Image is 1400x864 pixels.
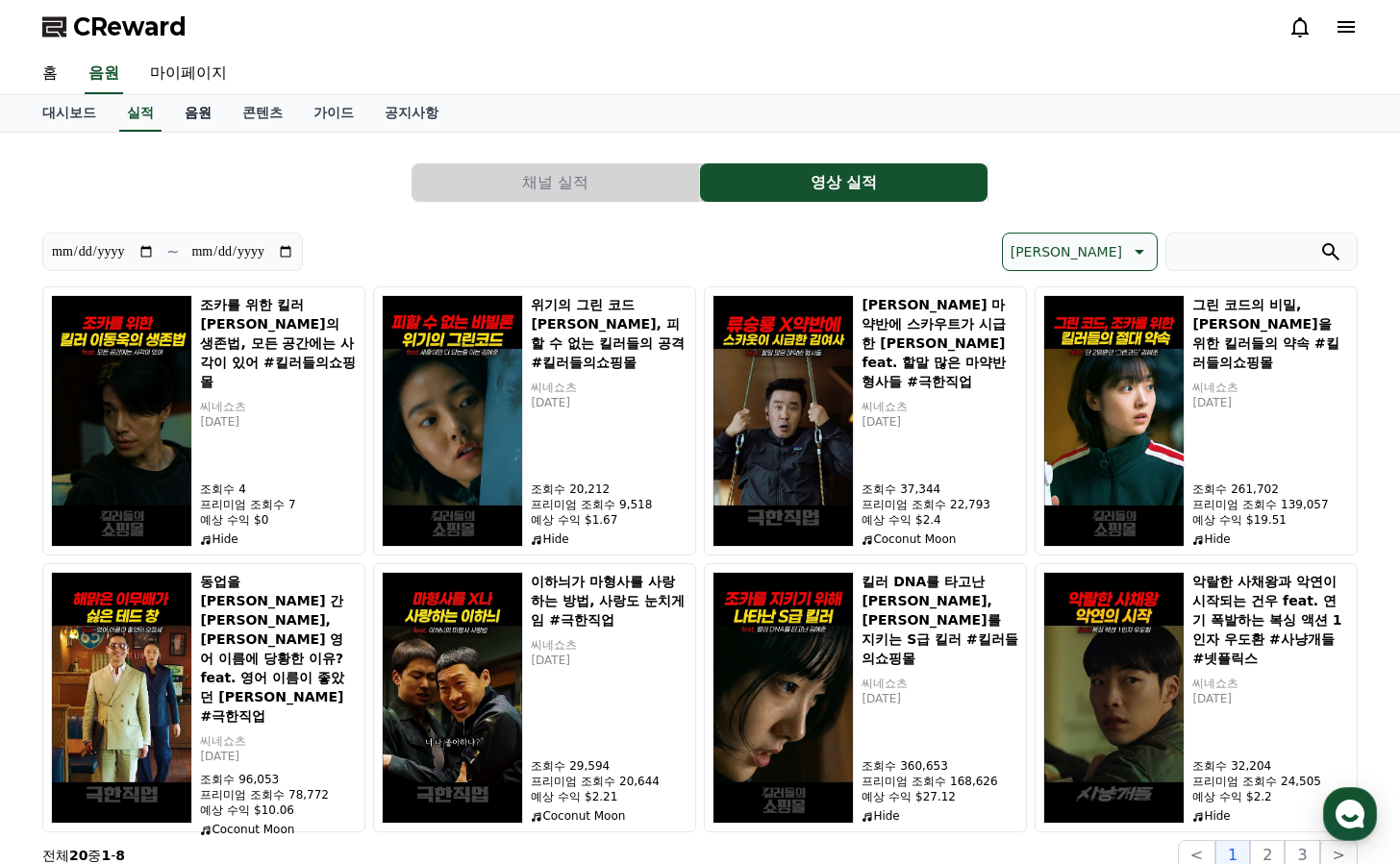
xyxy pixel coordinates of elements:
[704,563,1027,832] button: 킬러 DNA를 타고난 김혜준, 조카를 지키는 S급 킬러 #킬러들의쇼핑몰 킬러 DNA를 타고난 [PERSON_NAME], [PERSON_NAME]를 지키는 S급 킬러 #킬러들의...
[298,95,369,132] a: 가이드
[176,639,199,654] span: 대화
[200,822,357,837] p: Coconut Moon
[373,563,696,832] button: 이하늬가 마형사를 사랑하는 방법, 사랑도 눈치게임 #극한직업 이하늬가 마형사를 사랑하는 방법, 사랑도 눈치게임 #극한직업 씨네쇼츠 [DATE] 조회수 29,594 프리미엄 조...
[200,481,357,497] p: 조회수 4
[200,399,357,414] p: 씨네쇼츠
[200,787,357,802] p: 프리미엄 조회수 78,772
[862,497,1018,512] p: 프리미엄 조회수 22,793
[1192,295,1349,372] h5: 그린 코드의 비밀, [PERSON_NAME]을 위한 킬러들의 약속 #킬러들의쇼핑몰
[1192,676,1349,691] p: 씨네쇼츠
[1011,238,1122,265] p: [PERSON_NAME]
[531,789,687,804] p: 예상 수익 $2.21
[127,609,248,657] a: 대화
[115,848,125,863] strong: 8
[1192,531,1349,547] p: Hide
[412,163,699,202] button: 채널 실적
[200,772,357,787] p: 조회수 96,053
[862,789,1018,804] p: 예상 수익 $27.12
[200,295,357,391] h5: 조카를 위한 킬러 [PERSON_NAME]의 생존법, 모든 공간에는 사각이 있어 #킬러들의쇼핑몰
[69,848,87,863] strong: 20
[1192,497,1349,512] p: 프리미엄 조회수 139,057
[531,295,687,372] h5: 위기의 그린 코드 [PERSON_NAME], 피할 수 없는 킬러들의 공격 #킬러들의쇼핑몰
[101,848,111,863] strong: 1
[1192,395,1349,410] p: [DATE]
[1192,758,1349,774] p: 조회수 32,204
[862,295,1018,391] h5: [PERSON_NAME] 마약반에 스카우트가 시급한 [PERSON_NAME] feat. 할말 많은 마약반 형사들 #극한직업
[6,609,127,657] a: 홈
[135,54,242,94] a: 마이페이지
[412,163,700,202] a: 채널 실적
[531,481,687,497] p: 조회수 20,212
[27,54,73,94] a: 홈
[700,163,988,202] a: 영상 실적
[1043,295,1185,547] img: 그린 코드의 비밀, 김혜준을 위한 킬러들의 약속 #킬러들의쇼핑몰
[531,497,687,512] p: 프리미엄 조회수 9,518
[531,531,687,547] p: Hide
[531,572,687,629] h5: 이하늬가 마형사를 사랑하는 방법, 사랑도 눈치게임 #극한직업
[1192,380,1349,395] p: 씨네쇼츠
[1192,512,1349,528] p: 예상 수익 $19.51
[531,808,687,824] p: Coconut Moon
[382,572,523,824] img: 이하늬가 마형사를 사랑하는 방법, 사랑도 눈치게임 #극한직업
[51,572,192,824] img: 동업을 제안하러 간 신하균, 테드창 영어 이름에 당황한 이유? feat. 영어 이름이 좋았던 오정세 #극한직업
[531,637,687,653] p: 씨네쇼츠
[531,512,687,528] p: 예상 수익 $1.67
[862,572,1018,668] h5: 킬러 DNA를 타고난 [PERSON_NAME], [PERSON_NAME]를 지키는 S급 킬러 #킬러들의쇼핑몰
[531,653,687,668] p: [DATE]
[531,758,687,774] p: 조회수 29,594
[1192,691,1349,706] p: [DATE]
[42,12,187,42] a: CReward
[1192,808,1349,824] p: Hide
[73,12,187,42] span: CReward
[51,295,192,547] img: 조카를 위한 킬러 이동욱의 생존법, 모든 공간에는 사각이 있어 #킬러들의쇼핑몰
[862,808,1018,824] p: Hide
[862,531,1018,547] p: Coconut Moon
[200,497,357,512] p: 프리미엄 조회수 7
[297,638,320,654] span: 설정
[1192,572,1349,668] h5: 악랄한 사채왕과 악연이 시작되는 건우 feat. 연기 폭발하는 복싱 액션 1인자 우도환 #사냥개들 #넷플릭스
[200,802,357,818] p: 예상 수익 $10.06
[531,395,687,410] p: [DATE]
[119,95,162,132] a: 실적
[200,512,357,528] p: 예상 수익 $0
[42,286,365,555] button: 조카를 위한 킬러 이동욱의 생존법, 모든 공간에는 사각이 있어 #킬러들의쇼핑몰 조카를 위한 킬러 [PERSON_NAME]의 생존법, 모든 공간에는 사각이 있어 #킬러들의쇼핑몰...
[85,54,123,94] a: 음원
[862,414,1018,430] p: [DATE]
[1192,774,1349,789] p: 프리미엄 조회수 24,505
[712,295,854,547] img: 류승룡 마약반에 스카우트가 시급한 김여사 feat. 할말 많은 마약반 형사들 #극한직업
[712,572,854,824] img: 킬러 DNA를 타고난 김혜준, 조카를 지키는 S급 킬러 #킬러들의쇼핑몰
[862,774,1018,789] p: 프리미엄 조회수 168,626
[704,286,1027,555] button: 류승룡 마약반에 스카우트가 시급한 김여사 feat. 할말 많은 마약반 형사들 #극한직업 [PERSON_NAME] 마약반에 스카우트가 시급한 [PERSON_NAME] feat....
[200,572,357,726] h5: 동업을 [PERSON_NAME] 간 [PERSON_NAME], [PERSON_NAME] 영어 이름에 당황한 이유? feat. 영어 이름이 좋았던 [PERSON_NAME] #극한직업
[1035,286,1358,555] button: 그린 코드의 비밀, 김혜준을 위한 킬러들의 약속 #킬러들의쇼핑몰 그린 코드의 비밀, [PERSON_NAME]을 위한 킬러들의 약속 #킬러들의쇼핑몰 씨네쇼츠 [DATE] 조회수...
[1192,789,1349,804] p: 예상 수익 $2.2
[1002,233,1158,271] button: [PERSON_NAME]
[166,240,179,263] p: ~
[1192,481,1349,497] p: 조회수 261,702
[61,638,72,654] span: 홈
[382,295,523,547] img: 위기의 그린 코드 김혜준, 피할 수 없는 킬러들의 공격 #킬러들의쇼핑몰
[200,733,357,749] p: 씨네쇼츠
[200,531,357,547] p: Hide
[227,95,298,132] a: 콘텐츠
[200,749,357,764] p: [DATE]
[862,481,1018,497] p: 조회수 37,344
[169,95,227,132] a: 음원
[700,163,987,202] button: 영상 실적
[1043,572,1185,824] img: 악랄한 사채왕과 악연이 시작되는 건우 feat. 연기 폭발하는 복싱 액션 1인자 우도환 #사냥개들 #넷플릭스
[369,95,454,132] a: 공지사항
[862,676,1018,691] p: 씨네쇼츠
[862,512,1018,528] p: 예상 수익 $2.4
[531,774,687,789] p: 프리미엄 조회수 20,644
[862,691,1018,706] p: [DATE]
[42,563,365,832] button: 동업을 제안하러 간 신하균, 테드창 영어 이름에 당황한 이유? feat. 영어 이름이 좋았던 오정세 #극한직업 동업을 [PERSON_NAME] 간 [PERSON_NAME], ...
[1035,563,1358,832] button: 악랄한 사채왕과 악연이 시작되는 건우 feat. 연기 폭발하는 복싱 액션 1인자 우도환 #사냥개들 #넷플릭스 악랄한 사채왕과 악연이 시작되는 건우 feat. 연기 폭발하는 복...
[248,609,369,657] a: 설정
[200,414,357,430] p: [DATE]
[862,399,1018,414] p: 씨네쇼츠
[27,95,112,132] a: 대시보드
[531,380,687,395] p: 씨네쇼츠
[862,758,1018,774] p: 조회수 360,653
[373,286,696,555] button: 위기의 그린 코드 김혜준, 피할 수 없는 킬러들의 공격 #킬러들의쇼핑몰 위기의 그린 코드 [PERSON_NAME], 피할 수 없는 킬러들의 공격 #킬러들의쇼핑몰 씨네쇼츠 [D...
